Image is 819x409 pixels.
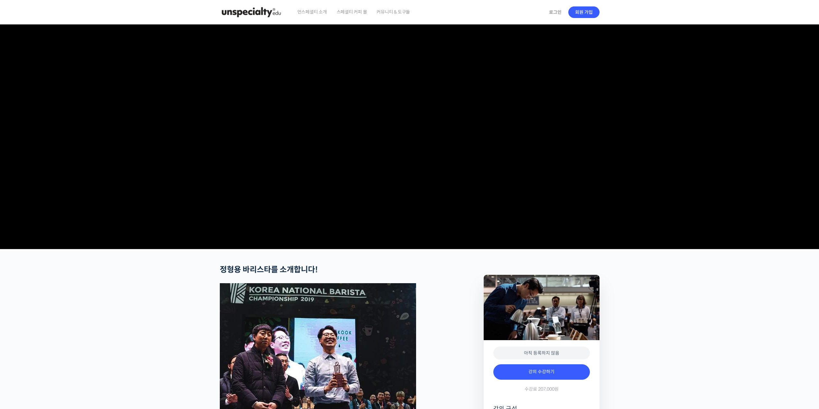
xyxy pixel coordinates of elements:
a: 로그인 [545,5,565,20]
strong: 정형용 바리스타를 소개합니다! [220,265,318,274]
div: 아직 등록하지 않음 [493,347,590,360]
span: 수강료 207,000원 [525,386,559,392]
a: 회원 가입 [568,6,600,18]
a: 강의 수강하기 [493,364,590,380]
